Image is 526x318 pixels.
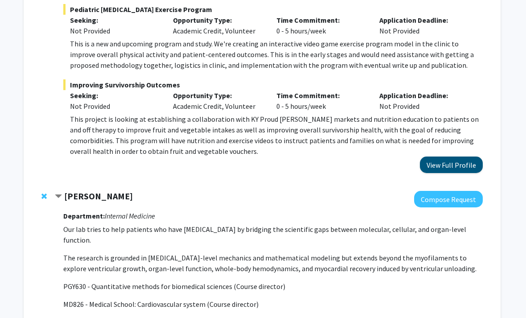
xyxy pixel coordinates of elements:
div: Not Provided [373,90,477,112]
button: View Full Profile [420,157,483,173]
p: MD826 - Medical School: Cardiovascular system (Course director) [64,299,483,310]
p: Seeking: [70,90,160,101]
div: Not Provided [70,25,160,36]
p: Application Deadline: [380,90,470,101]
span: Improving Survivorship Outcomes [64,79,483,90]
p: PGY630 - Quantitative methods for biomedical sciences (Course director) [64,281,483,292]
span: Remove Kenneth Campbell from bookmarks [42,193,47,200]
strong: Department: [64,211,105,220]
i: Internal Medicine [105,211,156,220]
div: Not Provided [373,15,477,36]
p: This is a new and upcoming program and study. We're creating an interactive video game exercise p... [70,38,483,70]
p: Opportunity Type: [173,15,263,25]
iframe: Chat [7,278,38,311]
p: Application Deadline: [380,15,470,25]
p: The research is grounded in [MEDICAL_DATA]-level mechanics and mathematical modeling but extends ... [64,252,483,274]
div: 0 - 5 hours/week [270,90,374,112]
p: Time Commitment: [277,15,367,25]
div: Not Provided [70,101,160,112]
p: Seeking: [70,15,160,25]
div: Academic Credit, Volunteer [167,15,270,36]
div: 0 - 5 hours/week [270,15,374,36]
strong: [PERSON_NAME] [65,190,133,202]
p: This project is looking at establishing a collaboration with KY Proud [PERSON_NAME] markets and n... [70,114,483,157]
button: Compose Request to Kenneth Campbell [415,191,483,207]
div: Academic Credit, Volunteer [167,90,270,112]
p: Opportunity Type: [173,90,263,101]
p: Time Commitment: [277,90,367,101]
span: Contract Kenneth Campbell Bookmark [55,193,62,200]
span: Pediatric [MEDICAL_DATA] Exercise Program [64,4,483,15]
p: Our lab tries to help patients who have [MEDICAL_DATA] by bridging the scientific gaps between mo... [64,224,483,245]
